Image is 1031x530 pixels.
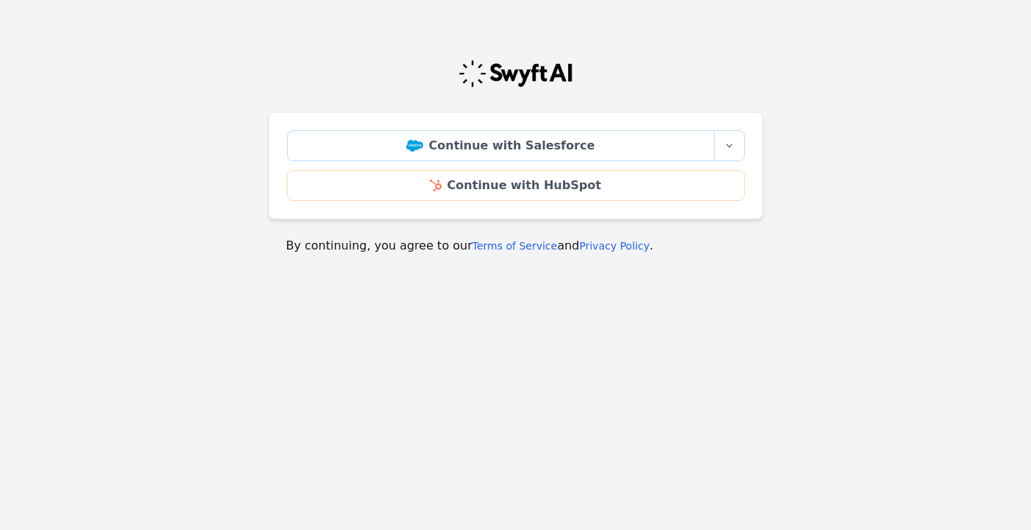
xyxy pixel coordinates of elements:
[458,59,574,88] img: Swyft Logo
[579,240,649,252] a: Privacy Policy
[286,237,745,255] p: By continuing, you agree to our and .
[406,140,423,152] img: Salesforce
[287,170,745,201] a: Continue with HubSpot
[287,130,715,161] a: Continue with Salesforce
[430,180,441,191] img: HubSpot
[472,240,557,252] a: Terms of Service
